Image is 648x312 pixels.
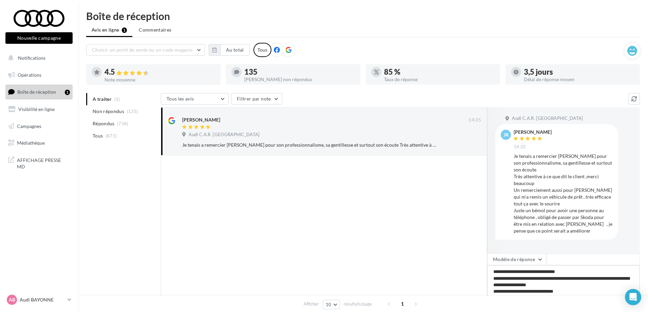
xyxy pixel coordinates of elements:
span: Notifications [18,55,45,61]
button: Au total [220,44,250,56]
a: Campagnes [4,119,74,133]
div: 135 [244,68,355,76]
span: Opérations [18,72,41,78]
button: Modèle de réponse [487,254,546,265]
span: Jr [503,131,509,138]
div: [PERSON_NAME] [182,116,220,123]
button: Nouvelle campagne [5,32,73,44]
span: Commentaires [139,26,171,33]
div: 1 [65,90,70,95]
div: [PERSON_NAME] non répondus [244,77,355,82]
div: Je tenais a remercier [PERSON_NAME] pour son professionnalisme, sa gentillesse et surtout son éco... [182,142,437,148]
span: 14:35 [514,144,526,150]
span: Tous [93,132,103,139]
div: 85 % [384,68,495,76]
button: Notifications [4,51,71,65]
span: Audi C.A.R. [GEOGRAPHIC_DATA] [512,115,583,122]
div: 4.5 [104,68,215,76]
span: (135) [127,109,138,114]
span: Non répondus [93,108,124,115]
span: Choisir un point de vente ou un code magasin [92,47,192,53]
div: [PERSON_NAME] [514,130,552,134]
span: résultats/page [344,301,372,307]
div: Délai de réponse moyen [524,77,634,82]
span: Audi C.A.R. [GEOGRAPHIC_DATA] [189,132,260,138]
span: 1 [397,298,408,309]
button: Tous les avis [161,93,229,105]
span: 14:35 [469,117,481,123]
span: Médiathèque [17,140,45,146]
div: 3,5 jours [524,68,634,76]
div: Note moyenne [104,77,215,82]
button: Filtrer par note [231,93,282,105]
span: Tous les avis [167,96,194,102]
span: (871) [106,133,117,139]
div: Tous [253,43,271,57]
a: Opérations [4,68,74,82]
span: 10 [326,302,331,307]
a: AB Audi BAYONNE [5,293,73,306]
button: Au total [209,44,250,56]
a: Médiathèque [4,136,74,150]
div: Je tenais a remercier [PERSON_NAME] pour son professionnalisme, sa gentillesse et surtout son éco... [514,153,613,234]
div: Open Intercom Messenger [625,289,641,305]
span: Afficher [304,301,319,307]
p: Audi BAYONNE [20,296,65,303]
span: AB [9,296,15,303]
button: 10 [323,300,340,309]
div: Taux de réponse [384,77,495,82]
span: Boîte de réception [17,89,56,95]
a: AFFICHAGE PRESSE MD [4,153,74,173]
span: Campagnes [17,123,41,129]
a: Boîte de réception1 [4,85,74,99]
button: Choisir un point de vente ou un code magasin [86,44,205,56]
a: Visibilité en ligne [4,102,74,116]
div: Boîte de réception [86,11,640,21]
span: AFFICHAGE PRESSE MD [17,155,70,170]
span: Répondus [93,120,115,127]
span: (736) [117,121,129,126]
span: Visibilité en ligne [18,106,55,112]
